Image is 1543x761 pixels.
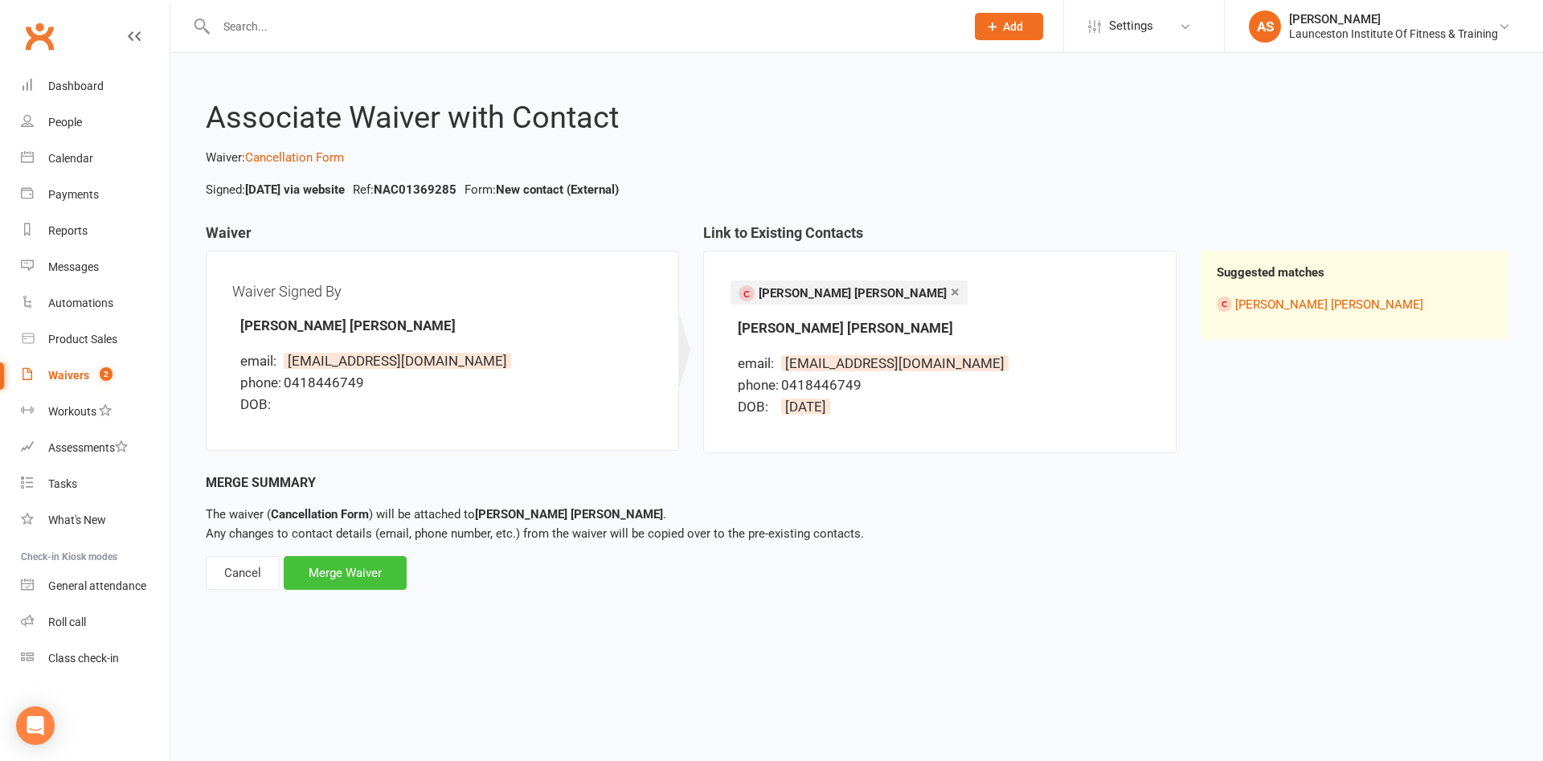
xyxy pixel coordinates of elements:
[48,188,99,201] div: Payments
[738,353,778,374] div: email:
[206,101,1508,135] h2: Associate Waiver with Contact
[349,180,460,199] li: Ref:
[240,394,280,415] div: DOB:
[48,116,82,129] div: People
[271,507,369,522] strong: Cancellation Form
[759,286,947,301] span: [PERSON_NAME] [PERSON_NAME]
[48,80,104,92] div: Dashboard
[48,441,128,454] div: Assessments
[206,225,679,251] h3: Waiver
[21,604,170,640] a: Roll call
[975,13,1043,40] button: Add
[951,279,960,305] a: ×
[1109,8,1153,44] span: Settings
[374,182,456,197] strong: NAC01369285
[48,477,77,490] div: Tasks
[16,706,55,745] div: Open Intercom Messenger
[48,579,146,592] div: General attendance
[100,367,113,381] span: 2
[21,430,170,466] a: Assessments
[460,180,623,199] li: Form:
[284,556,407,590] div: Merge Waiver
[240,317,456,333] strong: [PERSON_NAME] [PERSON_NAME]
[21,502,170,538] a: What's New
[21,640,170,677] a: Class kiosk mode
[1235,297,1423,312] a: [PERSON_NAME] [PERSON_NAME]
[284,374,364,391] span: 0418446749
[1289,27,1498,41] div: Launceston Institute Of Fitness & Training
[232,277,653,305] div: Waiver Signed By
[245,182,345,197] strong: [DATE] via website
[21,68,170,104] a: Dashboard
[206,505,1508,543] p: Any changes to contact details (email, phone number, etc.) from the waiver will be copied over to...
[211,15,954,38] input: Search...
[703,225,1177,251] h3: Link to Existing Contacts
[21,141,170,177] a: Calendar
[738,396,778,418] div: DOB:
[21,249,170,285] a: Messages
[48,369,89,382] div: Waivers
[475,507,663,522] strong: [PERSON_NAME] [PERSON_NAME]
[48,152,93,165] div: Calendar
[21,177,170,213] a: Payments
[48,405,96,418] div: Workouts
[21,104,170,141] a: People
[21,358,170,394] a: Waivers 2
[21,394,170,430] a: Workouts
[245,150,344,165] a: Cancellation Form
[1289,12,1498,27] div: [PERSON_NAME]
[1249,10,1281,43] div: AS
[1003,20,1023,33] span: Add
[48,297,113,309] div: Automations
[19,16,59,56] a: Clubworx
[48,260,99,273] div: Messages
[48,513,106,526] div: What's New
[284,353,511,369] span: [EMAIL_ADDRESS][DOMAIN_NAME]
[781,399,830,415] span: [DATE]
[781,377,862,393] span: 0418446749
[738,374,778,396] div: phone:
[206,473,1508,493] div: Merge Summary
[202,180,349,199] li: Signed:
[240,350,280,372] div: email:
[48,652,119,665] div: Class check-in
[206,148,1508,167] p: Waiver:
[240,372,280,394] div: phone:
[21,568,170,604] a: General attendance kiosk mode
[21,321,170,358] a: Product Sales
[781,355,1009,371] span: [EMAIL_ADDRESS][DOMAIN_NAME]
[206,556,280,590] div: Cancel
[21,466,170,502] a: Tasks
[496,182,619,197] strong: New contact (External)
[21,213,170,249] a: Reports
[1217,265,1324,280] strong: Suggested matches
[48,224,88,237] div: Reports
[48,616,86,628] div: Roll call
[21,285,170,321] a: Automations
[48,333,117,346] div: Product Sales
[738,320,953,336] strong: [PERSON_NAME] [PERSON_NAME]
[206,507,666,522] span: The waiver ( ) will be attached to .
